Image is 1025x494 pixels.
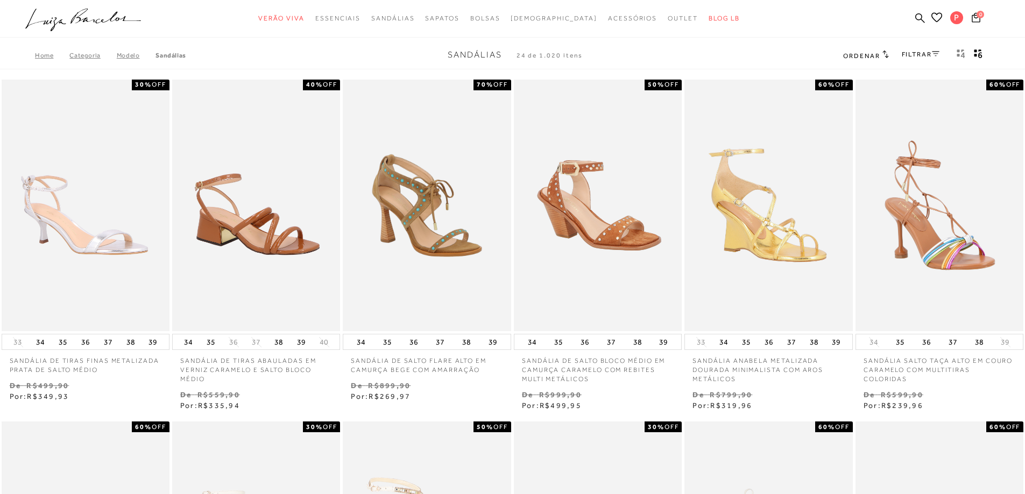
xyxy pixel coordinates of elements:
[843,52,880,60] span: Ordenar
[315,15,360,22] span: Essenciais
[294,334,309,349] button: 39
[315,9,360,28] a: noSubCategoriesText
[316,337,331,347] button: 40
[69,52,116,59] a: Categoria
[249,337,264,347] button: 37
[152,423,166,431] span: OFF
[902,51,939,58] a: FILTRAR
[945,11,969,27] button: P
[306,81,323,88] strong: 40%
[371,15,414,22] span: Sandálias
[123,334,138,349] button: 38
[971,48,986,62] button: gridText6Desc
[668,9,698,28] a: noSubCategoriesText
[685,81,851,330] a: SANDÁLIA ANABELA METALIZADA DOURADA MINIMALISTA COM AROS METÁLICOS SANDÁLIA ANABELA METALIZADA DO...
[173,81,339,330] img: SANDÁLIA DE TIRAS ABAULADAS EM VERNIZ CARAMELO E SALTO BLOCO MÉDIO
[354,334,369,349] button: 34
[1006,423,1021,431] span: OFF
[3,81,168,330] img: SANDÁLIA DE TIRAS FINAS METALIZADA PRATA DE SALTO MÉDIO
[864,401,923,410] span: Por:
[953,48,969,62] button: Mostrar 4 produtos por linha
[716,334,731,349] button: 34
[856,350,1023,383] a: SANDÁLIA SALTO TAÇA ALTO EM COURO CARAMELO COM MULTITIRAS COLORIDAS
[665,81,679,88] span: OFF
[425,9,459,28] a: noSubCategoriesText
[493,81,508,88] span: OFF
[258,15,305,22] span: Verão Viva
[881,390,923,399] small: R$599,90
[258,9,305,28] a: noSubCategoriesText
[692,401,752,410] span: Por:
[477,81,493,88] strong: 70%
[35,52,69,59] a: Home
[739,334,754,349] button: 35
[493,423,508,431] span: OFF
[10,392,69,400] span: Por:
[604,334,619,349] button: 37
[857,81,1022,330] a: SANDÁLIA SALTO TAÇA ALTO EM COURO CARAMELO COM MULTITIRAS COLORIDAS SANDÁLIA SALTO TAÇA ALTO EM C...
[470,15,500,22] span: Bolsas
[835,81,850,88] span: OFF
[2,350,169,375] p: SANDÁLIA DE TIRAS FINAS METALIZADA PRATA DE SALTO MÉDIO
[945,334,960,349] button: 37
[608,15,657,22] span: Acessórios
[818,423,835,431] strong: 60%
[694,337,709,347] button: 33
[514,350,682,383] a: SANDÁLIA DE SALTO BLOCO MÉDIO EM CAMURÇA CARAMELO COM REBITES MULTI METÁLICOS
[761,334,776,349] button: 36
[425,15,459,22] span: Sapatos
[857,81,1022,330] img: SANDÁLIA SALTO TAÇA ALTO EM COURO CARAMELO COM MULTITIRAS COLORIDAS
[351,381,362,390] small: De
[950,11,963,24] span: P
[835,423,850,431] span: OFF
[180,390,192,399] small: De
[709,15,740,22] span: BLOG LB
[351,392,411,400] span: Por:
[343,350,511,375] a: SANDÁLIA DE SALTO FLARE ALTO EM CAMURÇA BEGE COM AMARRAÇÃO
[630,334,645,349] button: 38
[26,381,69,390] small: R$499,90
[648,423,665,431] strong: 30%
[135,423,152,431] strong: 60%
[893,334,908,349] button: 35
[145,334,160,349] button: 39
[684,350,852,383] a: SANDÁLIA ANABELA METALIZADA DOURADA MINIMALISTA COM AROS METÁLICOS
[10,337,25,347] button: 33
[226,337,241,347] button: 36
[27,392,69,400] span: R$349,93
[866,337,881,347] button: 34
[577,334,592,349] button: 36
[829,334,844,349] button: 39
[135,81,152,88] strong: 30%
[181,334,196,349] button: 34
[172,350,340,383] p: SANDÁLIA DE TIRAS ABAULADAS EM VERNIZ CARAMELO E SALTO BLOCO MÉDIO
[709,9,740,28] a: BLOG LB
[323,423,337,431] span: OFF
[380,334,395,349] button: 35
[55,334,70,349] button: 35
[433,334,448,349] button: 37
[101,334,116,349] button: 37
[344,81,510,330] img: SANDÁLIA DE SALTO FLARE ALTO EM CAMURÇA BEGE COM AMARRAÇÃO
[710,401,752,410] span: R$319,96
[173,81,339,330] a: SANDÁLIA DE TIRAS ABAULADAS EM VERNIZ CARAMELO E SALTO BLOCO MÉDIO SANDÁLIA DE TIRAS ABAULADAS EM...
[344,81,510,330] a: SANDÁLIA DE SALTO FLARE ALTO EM CAMURÇA BEGE COM AMARRAÇÃO SANDÁLIA DE SALTO FLARE ALTO EM CAMURÇ...
[515,81,681,330] img: SANDÁLIA DE SALTO BLOCO MÉDIO EM CAMURÇA CARAMELO COM REBITES MULTI METÁLICOS
[525,334,540,349] button: 34
[271,334,286,349] button: 38
[369,392,411,400] span: R$269,97
[668,15,698,22] span: Outlet
[864,390,875,399] small: De
[648,81,665,88] strong: 50%
[515,81,681,330] a: SANDÁLIA DE SALTO BLOCO MÉDIO EM CAMURÇA CARAMELO COM REBITES MULTI METÁLICOS SANDÁLIA DE SALTO B...
[406,334,421,349] button: 36
[977,11,984,18] span: 0
[522,390,533,399] small: De
[197,390,240,399] small: R$559,90
[10,381,21,390] small: De
[522,401,582,410] span: Por:
[152,81,166,88] span: OFF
